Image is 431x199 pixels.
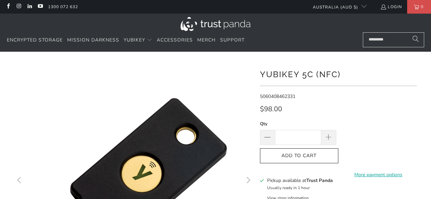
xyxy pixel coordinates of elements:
span: 5060408462331 [260,93,295,100]
h1: YubiKey 5C (NFC) [260,67,417,81]
summary: YubiKey [124,32,152,48]
a: Accessories [157,32,193,48]
span: Merch [197,37,216,43]
span: Mission Darkness [67,37,119,43]
small: Usually ready in 1 hour [267,185,310,190]
a: Trust Panda Australia on YouTube [37,4,43,10]
a: Login [380,3,402,11]
a: More payment options [340,171,417,179]
a: Trust Panda Australia on LinkedIn [27,4,32,10]
span: Accessories [157,37,193,43]
h3: Pickup available at [267,177,333,184]
a: Support [220,32,245,48]
span: $98.00 [260,104,282,114]
span: Encrypted Storage [7,37,63,43]
span: Add to Cart [267,153,331,159]
a: Merch [197,32,216,48]
a: Mission Darkness [67,32,119,48]
input: Search... [363,32,424,47]
span: Support [220,37,245,43]
a: Encrypted Storage [7,32,63,48]
button: Search [407,32,424,47]
span: YubiKey [124,37,145,43]
nav: Translation missing: en.navigation.header.main_nav [7,32,245,48]
button: Add to Cart [260,148,338,164]
a: 1300 072 632 [48,3,78,11]
b: Trust Panda [306,177,333,184]
img: Trust Panda Australia [181,17,250,31]
a: Trust Panda Australia on Instagram [16,4,21,10]
a: Trust Panda Australia on Facebook [5,4,11,10]
label: Qty [260,120,336,128]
